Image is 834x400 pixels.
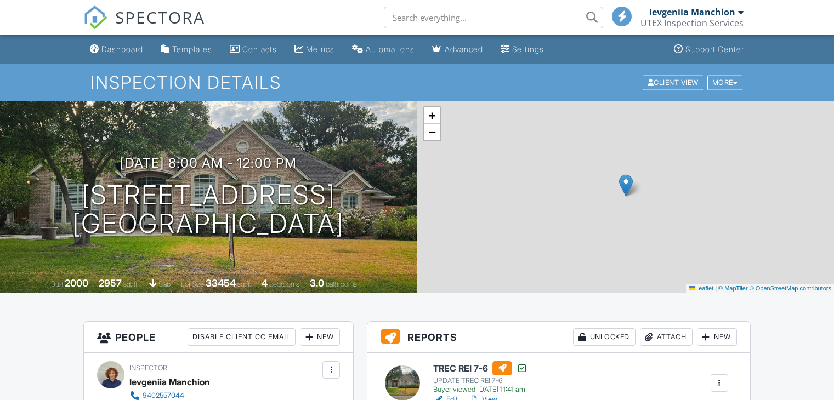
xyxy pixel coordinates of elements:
a: © OpenStreetMap contributors [750,285,831,292]
div: UPDATE TREC REI 7-6 [433,376,527,385]
span: Inspector [129,364,167,372]
a: TREC REI 7-6 UPDATE TREC REI 7-6 Buyer viewed [DATE] 11:41 am [433,361,527,394]
span: sq.ft. [237,280,251,288]
h3: Reports [367,322,750,353]
div: Ievgeniia Manchion [649,7,735,18]
a: Support Center [670,39,748,60]
h6: TREC REI 7-6 [433,361,527,375]
span: | [715,285,717,292]
div: Buyer viewed [DATE] 11:41 am [433,385,527,394]
div: 3.0 [310,277,324,289]
span: sq. ft. [123,280,139,288]
div: UTEX Inspection Services [640,18,744,28]
div: Client View [643,75,703,90]
a: Leaflet [689,285,713,292]
a: Zoom out [424,124,440,140]
div: 33454 [206,277,236,289]
span: SPECTORA [115,5,205,28]
a: SPECTORA [83,15,205,38]
div: 9402557044 [143,391,184,400]
div: Templates [172,44,212,54]
div: Ievgeniia Manchion [129,374,210,390]
a: Advanced [428,39,487,60]
div: New [300,328,340,346]
a: Zoom in [424,107,440,124]
span: Lot Size [181,280,204,288]
span: − [428,125,435,139]
span: bedrooms [269,280,299,288]
h1: [STREET_ADDRESS] [GEOGRAPHIC_DATA] [72,181,344,239]
div: Dashboard [101,44,143,54]
h3: People [84,322,353,353]
div: 2000 [65,277,88,289]
a: Templates [156,39,217,60]
img: The Best Home Inspection Software - Spectora [83,5,107,30]
h1: Inspection Details [90,73,744,92]
a: Contacts [225,39,281,60]
span: bathrooms [326,280,357,288]
div: New [697,328,737,346]
div: Settings [512,44,544,54]
img: Marker [619,174,633,197]
div: Unlocked [573,328,636,346]
div: 2957 [99,277,122,289]
div: Advanced [445,44,483,54]
div: Metrics [306,44,334,54]
a: Settings [496,39,548,60]
span: Built [51,280,63,288]
div: 4 [262,277,268,289]
span: slab [158,280,171,288]
div: More [707,75,743,90]
a: Dashboard [86,39,147,60]
div: Support Center [685,44,744,54]
div: Automations [366,44,415,54]
a: © MapTiler [718,285,748,292]
a: Automations (Basic) [348,39,419,60]
div: Contacts [242,44,277,54]
a: Metrics [290,39,339,60]
input: Search everything... [384,7,603,28]
div: Disable Client CC Email [188,328,296,346]
h3: [DATE] 8:00 am - 12:00 pm [120,156,297,170]
div: Attach [640,328,693,346]
a: Client View [642,78,706,86]
span: + [428,108,435,122]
